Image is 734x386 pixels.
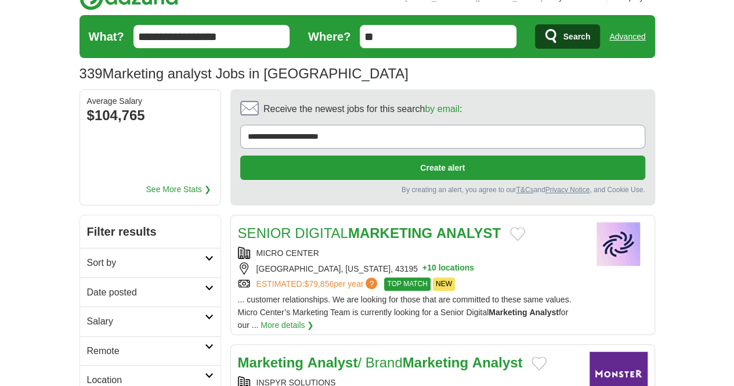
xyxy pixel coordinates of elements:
[240,156,645,180] button: Create alert
[422,262,427,275] span: +
[545,186,590,194] a: Privacy Notice
[436,225,501,241] strong: ANALYST
[384,277,430,290] span: TOP MATCH
[80,336,220,366] a: Remote
[535,24,601,49] button: Search
[80,277,220,307] a: Date posted
[433,277,455,290] span: NEW
[529,308,559,317] strong: Analyst
[238,225,501,241] a: SENIOR DIGITALMARKETING ANALYST
[425,104,460,114] a: by email
[238,355,523,370] a: Marketing Analyst/ BrandMarketing Analyst
[238,247,580,259] div: MICRO CENTER
[238,262,580,275] div: [GEOGRAPHIC_DATA], [US_STATE], 43195
[261,319,314,331] a: More details ❯
[89,27,124,46] label: What?
[256,277,380,290] a: ESTIMATED:$79,856per year?
[403,355,468,370] strong: Marketing
[609,25,645,48] a: Advanced
[87,344,205,359] h2: Remote
[348,225,432,241] strong: MARKETING
[238,295,572,330] span: ... customer relationships. We are looking for those that are committed to these same values. Mic...
[87,314,205,329] h2: Salary
[489,308,527,317] strong: Marketing
[516,186,533,194] a: T&Cs
[87,255,205,270] h2: Sort by
[563,25,591,48] span: Search
[366,277,377,289] span: ?
[422,262,474,275] button: +10 locations
[308,355,358,370] strong: Analyst
[80,215,220,248] h2: Filter results
[531,356,547,370] button: Add to favorite jobs
[146,183,211,196] a: See More Stats ❯
[87,285,205,300] h2: Date posted
[79,63,103,85] span: 339
[263,102,462,117] span: Receive the newest jobs for this search :
[590,222,648,266] img: Company logo
[79,66,408,81] h1: Marketing analyst Jobs in [GEOGRAPHIC_DATA]
[472,355,523,370] strong: Analyst
[510,227,525,241] button: Add to favorite jobs
[87,105,214,126] div: $104,765
[240,185,645,196] div: By creating an alert, you agree to our and , and Cookie Use.
[304,279,334,288] span: $79,856
[308,27,350,46] label: Where?
[80,248,220,277] a: Sort by
[87,97,214,105] div: Average Salary
[80,306,220,336] a: Salary
[238,355,303,370] strong: Marketing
